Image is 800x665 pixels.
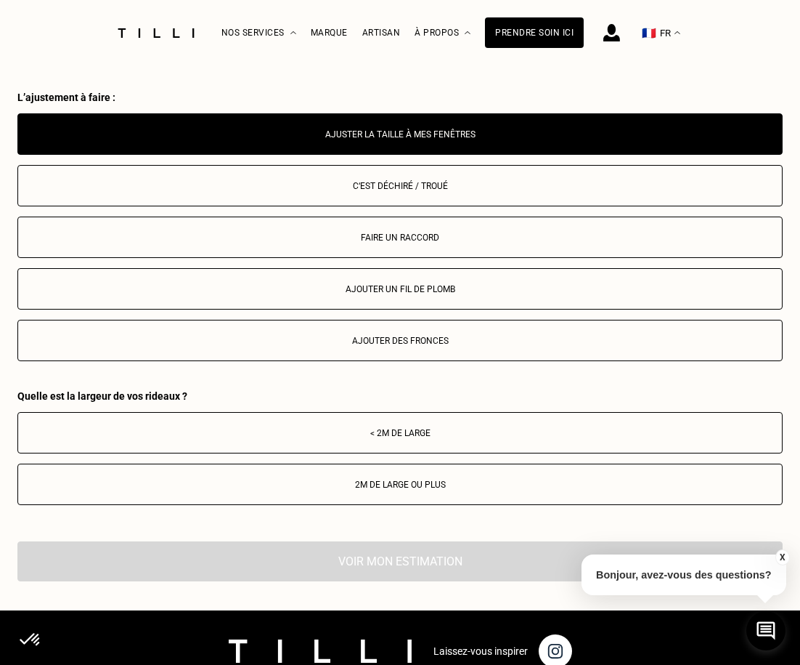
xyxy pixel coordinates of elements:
div: À propos [415,1,470,65]
div: L’ajustement à faire : [17,92,783,103]
div: C‘est déchiré / troué [25,181,775,191]
a: Artisan [362,28,401,38]
a: Prendre soin ici [485,17,584,48]
p: Laissez-vous inspirer [433,645,528,657]
div: < 2m de large [25,428,775,438]
button: 🇫🇷 FR [634,1,687,65]
button: 2m de large ou plus [17,464,783,505]
div: Ajouter un fil de plomb [25,284,775,294]
div: Faire un raccord [25,233,775,243]
img: logo Tilli [229,640,412,662]
button: Ajouter un fil de plomb [17,268,783,310]
button: < 2m de large [17,412,783,454]
button: Ajouter des fronces [17,320,783,361]
button: X [775,549,789,565]
div: Ajuster la taille à mes fenêtres [25,129,775,140]
div: Quelle est la largeur de vos rideaux ? [17,390,783,402]
button: Faire un raccord [17,217,783,258]
div: Nos services [221,1,296,65]
img: menu déroulant [674,31,680,35]
div: Ajouter des fronces [25,336,775,346]
div: 2m de large ou plus [25,480,775,490]
img: Menu déroulant à propos [465,31,470,35]
img: icône connexion [603,24,620,41]
img: Logo du service de couturière Tilli [113,28,200,38]
a: Marque [311,28,348,38]
span: 🇫🇷 [642,26,656,40]
p: Bonjour, avez-vous des questions? [581,555,786,595]
button: C‘est déchiré / troué [17,165,783,206]
button: Ajuster la taille à mes fenêtres [17,113,783,155]
img: Menu déroulant [290,31,296,35]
